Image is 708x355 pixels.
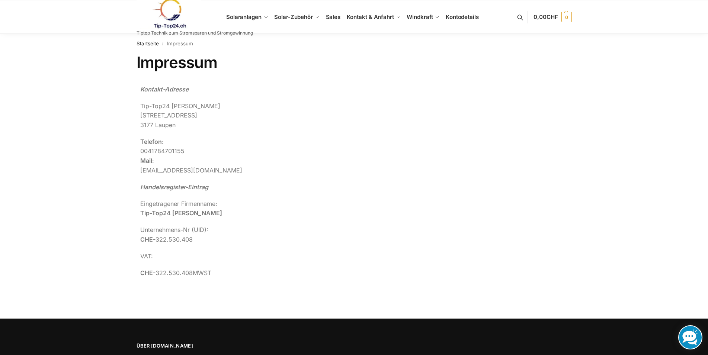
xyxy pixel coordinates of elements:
[140,268,568,278] p: 322.530.408MWST
[162,138,164,145] span: :
[274,13,313,20] span: Solar-Zubehör
[159,41,167,47] span: /
[534,6,571,28] a: 0,00CHF 0
[140,225,568,244] p: Unternehmens-Nr (UID): 322.530.408
[140,183,208,191] em: Handelsregister-Eintrag
[137,342,347,350] span: Über [DOMAIN_NAME]
[446,13,479,20] span: Kontodetails
[326,13,341,20] span: Sales
[343,0,404,34] a: Kontakt & Anfahrt
[140,269,156,277] strong: CHE-
[407,13,433,20] span: Windkraft
[140,85,189,93] em: Kontakt-Adresse
[140,252,568,261] p: VAT:
[140,157,152,164] strong: Mail
[140,209,222,217] strong: Tip-Top24 [PERSON_NAME]
[404,0,443,34] a: Windkraft
[137,31,253,35] p: Tiptop Technik zum Stromsparen und Stromgewinnung
[226,13,262,20] span: Solaranlagen
[137,34,572,53] nav: Breadcrumb
[137,41,159,46] a: Startseite
[561,12,572,22] span: 0
[347,13,394,20] span: Kontakt & Anfahrt
[323,0,343,34] a: Sales
[271,0,323,34] a: Solar-Zubehör
[137,53,572,72] h1: Impressum
[443,0,482,34] a: Kontodetails
[547,13,558,20] span: CHF
[140,138,162,145] strong: Telefon
[140,236,156,243] strong: CHE-
[534,13,558,20] span: 0,00
[140,101,568,130] p: Tip-Top24 [PERSON_NAME] [STREET_ADDRESS] 3177 Laupen
[140,137,568,175] p: 0041784701155 : [EMAIL_ADDRESS][DOMAIN_NAME]
[140,199,568,218] p: Eingetragener Firmenname:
